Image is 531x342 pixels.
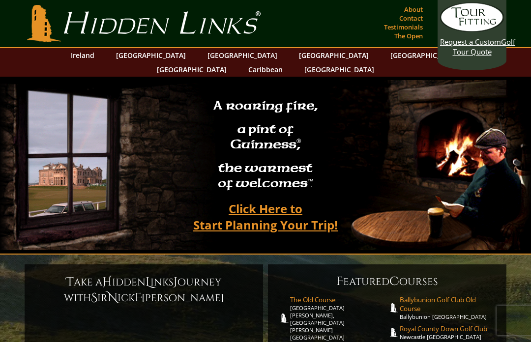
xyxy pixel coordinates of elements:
[290,295,387,341] a: The Old Course[GEOGRAPHIC_DATA][PERSON_NAME], [GEOGRAPHIC_DATA][PERSON_NAME] [GEOGRAPHIC_DATA]
[102,274,112,290] span: H
[440,37,501,47] span: Request a Custom
[135,290,142,306] span: F
[402,2,425,16] a: About
[400,295,497,320] a: Ballybunion Golf Club Old CourseBallybunion [GEOGRAPHIC_DATA]
[382,20,425,34] a: Testimonials
[400,295,497,313] span: Ballybunion Golf Club Old Course
[392,29,425,43] a: The Open
[34,274,253,306] h6: ake a idden inks ourney with ir ick [PERSON_NAME]
[183,197,348,236] a: Click Here toStart Planning Your Trip!
[152,62,232,77] a: [GEOGRAPHIC_DATA]
[207,94,324,197] h2: A roaring fire, a pint of Guinness , the warmest of welcomes™.
[108,290,118,306] span: N
[278,274,497,289] h6: eatured ourses
[146,274,150,290] span: L
[336,274,343,289] span: F
[389,274,399,289] span: C
[66,48,99,62] a: Ireland
[400,324,497,341] a: Royal County Down Golf ClubNewcastle [GEOGRAPHIC_DATA]
[294,48,374,62] a: [GEOGRAPHIC_DATA]
[203,48,282,62] a: [GEOGRAPHIC_DATA]
[385,48,465,62] a: [GEOGRAPHIC_DATA]
[66,274,74,290] span: T
[174,274,177,290] span: J
[290,295,387,304] span: The Old Course
[440,2,504,57] a: Request a CustomGolf Tour Quote
[243,62,288,77] a: Caribbean
[397,11,425,25] a: Contact
[299,62,379,77] a: [GEOGRAPHIC_DATA]
[91,290,97,306] span: S
[111,48,191,62] a: [GEOGRAPHIC_DATA]
[400,324,497,333] span: Royal County Down Golf Club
